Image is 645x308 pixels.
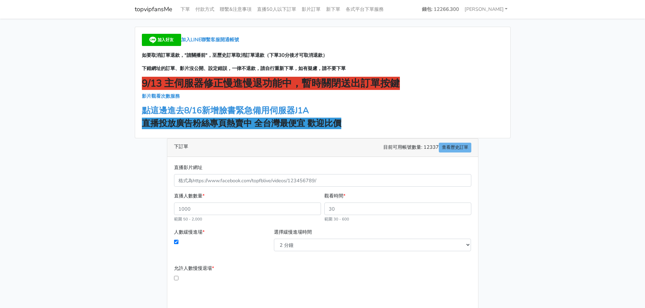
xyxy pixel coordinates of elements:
[174,228,205,236] label: 人數緩慢進場
[174,174,471,187] input: 格式為https://www.facebook.com/topfblive/videos/123456789/
[299,3,323,16] a: 影片訂單
[178,3,193,16] a: 下單
[217,3,254,16] a: 聯繫&注意事項
[324,203,471,215] input: 30
[142,118,341,129] strong: 直播投放廣告粉絲專頁熱賣中 全台灣最便宜 歡迎比價
[142,77,400,90] strong: 9/13 主伺服器修正慢進慢退功能中，暫時關閉送出訂單按鍵
[174,192,205,200] label: 直播人數數量
[324,192,345,200] label: 觀看時間
[422,6,459,13] strong: 錢包: 12266.300
[193,3,217,16] a: 付款方式
[383,143,471,152] span: 目前可用帳號數量: 12337
[174,216,202,222] small: 範圍 50 - 2,000
[142,65,346,72] strong: 下錯網址的訂單、影片沒公開、設定錯誤，一律不退款，請自行重新下單，如有疑慮，請不要下單
[142,93,180,99] a: 影片觀看次數服務
[142,52,327,58] strong: 如要取消訂單退款，"請關播前"，至歷史訂單取消訂單退款（下單30分後才可取消退款）
[142,105,309,116] a: 點這邊進去8/16新增臉書緊急備用伺服器J1A
[343,3,386,16] a: 各式平台下單服務
[323,3,343,16] a: 新下單
[439,143,471,152] a: 查看歷史訂單
[274,228,312,236] label: 選擇緩慢進場時間
[254,3,299,16] a: 直播50人以下訂單
[462,3,511,16] a: [PERSON_NAME]
[135,3,172,16] a: topvipfansMe
[174,264,214,272] label: 允許人數慢慢退場
[174,203,321,215] input: 1000
[174,164,202,171] label: 直播影片網址
[419,3,462,16] a: 錢包: 12266.300
[142,34,181,46] img: 加入好友
[142,36,239,43] a: 加入LINE聯繫客服開通帳號
[324,216,349,222] small: 範圍 30 - 600
[167,139,478,157] div: 下訂單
